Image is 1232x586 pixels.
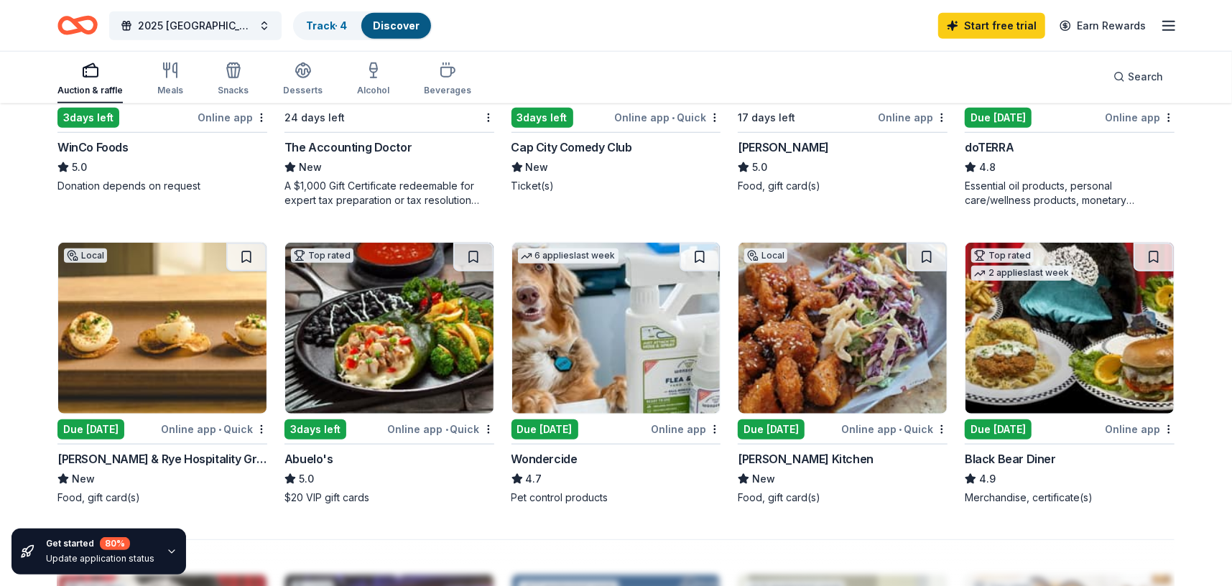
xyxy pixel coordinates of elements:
[1105,108,1175,126] div: Online app
[738,243,947,414] img: Image for Jack Allen's Kitchen
[1105,420,1175,438] div: Online app
[72,470,95,488] span: New
[198,108,267,126] div: Online app
[614,108,721,126] div: Online app Quick
[878,108,948,126] div: Online app
[965,243,1174,414] img: Image for Black Bear Diner
[938,13,1045,39] a: Start free trial
[283,56,323,103] button: Desserts
[744,248,787,263] div: Local
[284,179,494,208] div: A $1,000 Gift Certificate redeemable for expert tax preparation or tax resolution services—recipi...
[965,108,1032,128] div: Due [DATE]
[284,490,494,505] div: $20 VIP gift cards
[526,470,542,488] span: 4.7
[72,159,87,176] span: 5.0
[138,17,253,34] span: 2025 [GEOGRAPHIC_DATA] Band Marchathon
[965,490,1175,505] div: Merchandise, certificate(s)
[161,420,267,438] div: Online app Quick
[1051,13,1154,39] a: Earn Rewards
[424,56,471,103] button: Beverages
[157,85,183,96] div: Meals
[109,11,282,40] button: 2025 [GEOGRAPHIC_DATA] Band Marchathon
[979,159,996,176] span: 4.8
[57,490,267,505] div: Food, gift card(s)
[511,242,721,505] a: Image for Wondercide6 applieslast weekDue [DATE]Online appWondercide4.7Pet control products
[57,179,267,193] div: Donation depends on request
[511,419,578,439] div: Due [DATE]
[373,19,420,32] a: Discover
[293,11,432,40] button: Track· 4Discover
[518,248,619,264] div: 6 applies last week
[100,537,130,550] div: 80 %
[424,85,471,96] div: Beverages
[445,424,448,435] span: •
[899,424,902,435] span: •
[738,419,805,439] div: Due [DATE]
[526,159,549,176] span: New
[299,470,314,488] span: 5.0
[388,420,494,438] div: Online app Quick
[971,248,1034,263] div: Top rated
[57,139,129,156] div: WinCo Foods
[284,419,346,439] div: 3 days left
[57,56,123,103] button: Auction & raffle
[511,450,578,468] div: Wondercide
[57,419,124,439] div: Due [DATE]
[57,450,267,468] div: [PERSON_NAME] & Rye Hospitality Group
[738,179,948,193] div: Food, gift card(s)
[738,139,829,156] div: [PERSON_NAME]
[357,85,389,96] div: Alcohol
[752,470,775,488] span: New
[511,139,632,156] div: Cap City Comedy Club
[299,159,322,176] span: New
[1102,62,1175,91] button: Search
[511,108,573,128] div: 3 days left
[284,242,494,505] a: Image for Abuelo's Top rated3days leftOnline app•QuickAbuelo's5.0$20 VIP gift cards
[738,490,948,505] div: Food, gift card(s)
[46,537,154,550] div: Get started
[46,553,154,564] div: Update application status
[965,242,1175,505] a: Image for Black Bear DinerTop rated2 applieslast weekDue [DATE]Online appBlack Bear Diner4.9Merch...
[738,242,948,505] a: Image for Jack Allen's KitchenLocalDue [DATE]Online app•Quick[PERSON_NAME] KitchenNewFood, gift c...
[512,243,721,414] img: Image for Wondercide
[965,450,1056,468] div: Black Bear Diner
[57,108,119,128] div: 3 days left
[284,109,345,126] div: 24 days left
[306,19,347,32] a: Track· 4
[57,242,267,505] a: Image for Emmer & Rye Hospitality GroupLocalDue [DATE]Online app•Quick[PERSON_NAME] & Rye Hospita...
[218,85,249,96] div: Snacks
[738,450,874,468] div: [PERSON_NAME] Kitchen
[57,85,123,96] div: Auction & raffle
[291,248,353,263] div: Top rated
[157,56,183,103] button: Meals
[1128,68,1163,85] span: Search
[57,9,98,42] a: Home
[971,266,1072,281] div: 2 applies last week
[511,490,721,505] div: Pet control products
[284,139,412,156] div: The Accounting Doctor
[672,112,675,124] span: •
[284,450,333,468] div: Abuelo's
[218,56,249,103] button: Snacks
[965,139,1014,156] div: doTERRA
[651,420,721,438] div: Online app
[841,420,948,438] div: Online app Quick
[965,419,1032,439] div: Due [DATE]
[285,243,494,414] img: Image for Abuelo's
[58,243,267,414] img: Image for Emmer & Rye Hospitality Group
[738,109,795,126] div: 17 days left
[218,424,221,435] span: •
[965,179,1175,208] div: Essential oil products, personal care/wellness products, monetary donations
[511,179,721,193] div: Ticket(s)
[752,159,767,176] span: 5.0
[64,248,107,263] div: Local
[357,56,389,103] button: Alcohol
[283,85,323,96] div: Desserts
[979,470,996,488] span: 4.9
